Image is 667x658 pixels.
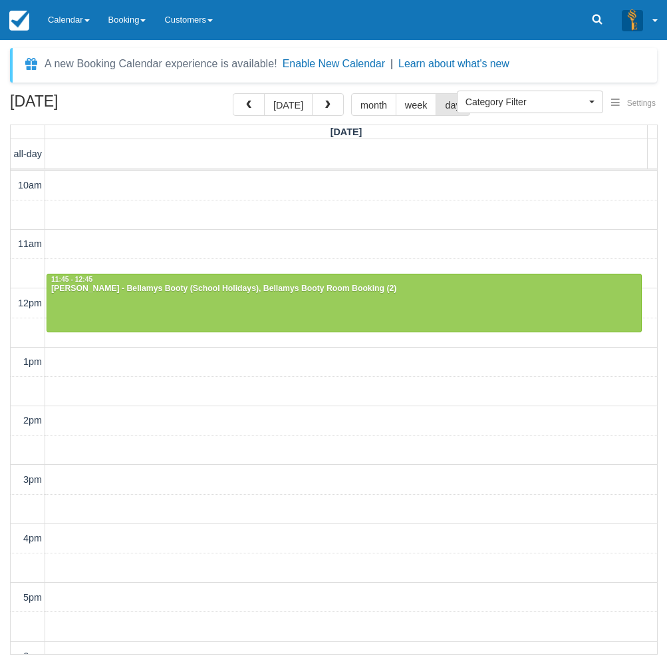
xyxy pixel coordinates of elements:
div: [PERSON_NAME] - Bellamys Booty (School Holidays), Bellamys Booty Room Booking (2) [51,284,638,294]
div: A new Booking Calendar experience is available! [45,56,277,72]
img: checkfront-main-nav-mini-logo.png [9,11,29,31]
span: 12pm [18,298,42,308]
span: | [390,58,393,69]
span: Category Filter [466,95,586,109]
span: 5pm [23,592,42,603]
a: Learn about what's new [398,58,509,69]
button: [DATE] [264,93,313,116]
button: week [396,93,437,116]
span: [DATE] [331,127,362,137]
img: A3 [622,9,643,31]
button: month [351,93,396,116]
button: Settings [603,94,664,113]
button: Category Filter [457,91,603,113]
button: Enable New Calendar [283,57,385,71]
span: 3pm [23,474,42,485]
span: all-day [14,149,42,159]
span: 10am [18,180,42,190]
span: 11:45 - 12:45 [51,276,92,283]
button: day [436,93,469,116]
h2: [DATE] [10,93,178,118]
span: 1pm [23,356,42,367]
span: 4pm [23,533,42,543]
span: 11am [18,238,42,249]
span: 2pm [23,415,42,426]
a: 11:45 - 12:45[PERSON_NAME] - Bellamys Booty (School Holidays), Bellamys Booty Room Booking (2) [47,274,642,332]
span: Settings [627,99,656,108]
